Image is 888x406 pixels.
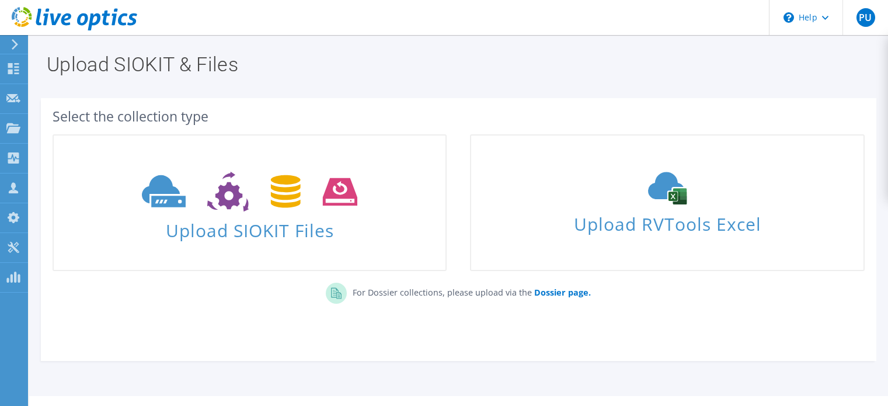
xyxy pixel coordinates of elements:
[54,214,445,240] span: Upload SIOKIT Files
[471,209,863,234] span: Upload RVTools Excel
[53,110,865,123] div: Select the collection type
[783,12,794,23] svg: \n
[534,287,591,298] b: Dossier page.
[532,287,591,298] a: Dossier page.
[347,283,591,299] p: For Dossier collections, please upload via the
[470,134,864,271] a: Upload RVTools Excel
[53,134,447,271] a: Upload SIOKIT Files
[856,8,875,27] span: PU
[47,54,865,74] h1: Upload SIOKIT & Files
